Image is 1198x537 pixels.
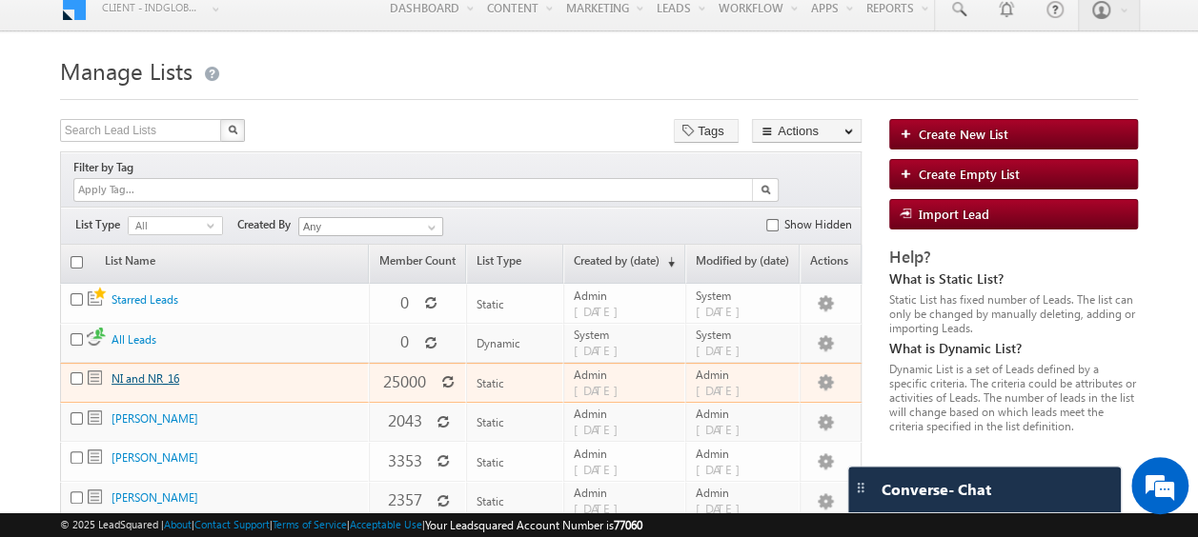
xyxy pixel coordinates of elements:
span: All [129,217,207,234]
span: Static [88,370,102,385]
span: Admin [696,447,791,461]
a: List Name [95,247,165,283]
span: System [696,328,791,342]
span: 3353 [387,449,421,471]
span: [DATE] [696,342,750,358]
a: Terms of Service [273,518,347,530]
a: [PERSON_NAME] [112,450,198,465]
span: Admin [574,288,677,303]
a: Modified by (date) [686,247,799,283]
span: Static [477,376,504,390]
span: Manage Lists [60,55,193,86]
span: Dynamic [477,336,520,350]
span: [DATE] [574,421,628,437]
span: 25000 [383,370,426,392]
span: List Type [75,216,128,233]
span: System [574,328,677,342]
a: Created by (date)(sorted descending) [564,247,684,283]
img: carter-drag [853,480,868,495]
span: [DATE] [696,382,750,398]
span: [DATE] [574,382,628,398]
div: Dynamic List is a set of Leads defined by a specific criteria. The criteria could be attributes o... [889,362,1138,433]
span: Static [477,415,504,429]
span: [DATE] [696,500,750,516]
span: System [696,288,791,303]
img: import_icon.png [900,208,919,219]
span: [DATE] [574,342,628,358]
span: Static [477,494,504,508]
a: [PERSON_NAME] [112,490,198,505]
span: Static [88,449,102,464]
img: add_icon.png [900,128,919,139]
span: Static [477,297,504,311]
a: About [164,518,192,530]
span: 2043 [387,409,421,431]
a: Member Count [370,247,465,283]
span: Admin [574,447,677,461]
div: What is Dynamic List? [889,340,1138,357]
a: [PERSON_NAME] [112,411,198,426]
span: 2357 [387,488,421,510]
span: Static [88,489,102,504]
button: Tags [674,119,739,143]
span: Dynamic [87,328,106,347]
button: Actions [752,119,862,143]
input: Apply Tag... [76,182,190,198]
a: Import Lead [889,199,1138,229]
a: Show All Items [417,218,441,237]
img: Search [761,185,770,194]
span: Static [477,455,504,469]
span: Admin [574,486,677,500]
span: Create New List [919,126,1008,142]
span: Create Empty List [919,166,1020,182]
span: Admin [574,368,677,382]
div: Static List has fixed number of Leads. The list can only be changed by manually deleting, adding ... [889,292,1138,335]
span: 0 [400,330,409,352]
span: (sorted descending) [660,254,675,269]
input: Check all records [71,256,83,268]
span: Admin [574,407,677,421]
span: [DATE] [696,303,750,319]
label: Show Hidden [783,216,851,233]
div: What is Static List? [889,270,1138,288]
span: Admin [696,407,791,421]
span: Admin [696,486,791,500]
a: Acceptable Use [350,518,422,530]
span: Converse - Chat [882,481,991,498]
a: NI and NR_16 [112,371,179,386]
span: Your Leadsquared Account Number is [425,518,642,532]
div: Help? [889,249,1138,266]
span: 0 [400,291,409,313]
span: © 2025 LeadSquared | | | | | [60,516,642,534]
img: Search [228,125,237,134]
span: [DATE] [574,461,628,477]
span: 77060 [614,518,642,532]
img: add_icon.png [900,168,919,179]
a: List Type [467,247,562,283]
span: [DATE] [696,461,750,477]
span: Import Lead [919,206,989,222]
a: Contact Support [194,518,270,530]
span: Created By [237,216,298,233]
span: [DATE] [696,421,750,437]
div: Filter by Tag [73,157,140,178]
a: Starred Leads [112,292,178,307]
span: [DATE] [574,303,628,319]
span: [DATE] [574,500,628,516]
a: All Leads [112,332,156,347]
input: Type to Search [298,217,443,236]
span: Actions [801,247,861,283]
span: Static [88,410,102,425]
span: Static [88,285,109,306]
span: select [207,221,222,229]
span: Admin [696,368,791,382]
